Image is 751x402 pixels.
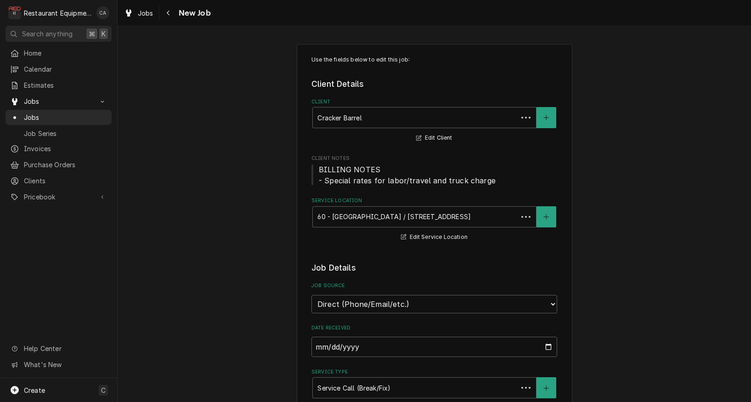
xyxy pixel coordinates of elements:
a: Estimates [6,78,112,93]
span: What's New [24,360,106,369]
button: Edit Client [415,132,453,144]
div: Restaurant Equipment Diagnostics's Avatar [8,6,21,19]
span: ⌘ [89,29,95,39]
span: Invoices [24,144,107,153]
button: Create New Service [536,377,556,398]
a: Jobs [6,110,112,125]
span: Create [24,386,45,394]
a: Go to Pricebook [6,189,112,204]
legend: Job Details [311,262,557,274]
span: New Job [176,7,211,19]
button: Search anything⌘K [6,26,112,42]
span: Home [24,48,107,58]
span: Estimates [24,80,107,90]
svg: Create New Service [543,385,549,391]
legend: Client Details [311,78,557,90]
label: Service Location [311,197,557,204]
div: Chrissy Adams's Avatar [96,6,109,19]
label: Date Received [311,324,557,332]
a: Go to Jobs [6,94,112,109]
button: Create New Location [536,206,556,227]
a: Home [6,45,112,61]
a: Invoices [6,141,112,156]
span: Client Notes [311,155,557,162]
button: Edit Service Location [400,232,469,243]
label: Service Type [311,368,557,376]
span: K [102,29,106,39]
div: Client Notes [311,155,557,186]
a: Go to What's New [6,357,112,372]
span: Clients [24,176,107,186]
div: Restaurant Equipment Diagnostics [24,8,91,18]
span: Jobs [138,8,153,18]
span: Job Series [24,129,107,138]
span: BILLING NOTES - Special rates for labor/travel and truck charge [319,165,496,185]
div: Service Location [311,197,557,243]
a: Clients [6,173,112,188]
span: Client Notes [311,164,557,186]
span: Purchase Orders [24,160,107,170]
a: Job Series [6,126,112,141]
div: Client [311,98,557,144]
svg: Create New Location [543,214,549,220]
span: Calendar [24,64,107,74]
label: Client [311,98,557,106]
p: Use the fields below to edit this job: [311,56,557,64]
span: Jobs [24,113,107,122]
input: yyyy-mm-dd [311,337,557,357]
span: C [101,385,106,395]
button: Create New Client [536,107,556,128]
label: Job Source [311,282,557,289]
span: Search anything [22,29,73,39]
svg: Create New Client [543,114,549,121]
a: Purchase Orders [6,157,112,172]
div: CA [96,6,109,19]
div: R [8,6,21,19]
div: Date Received [311,324,557,357]
span: Jobs [24,96,93,106]
div: Job Source [311,282,557,313]
a: Jobs [120,6,157,21]
a: Calendar [6,62,112,77]
button: Navigate back [161,6,176,20]
span: Pricebook [24,192,93,202]
span: Help Center [24,344,106,353]
a: Go to Help Center [6,341,112,356]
